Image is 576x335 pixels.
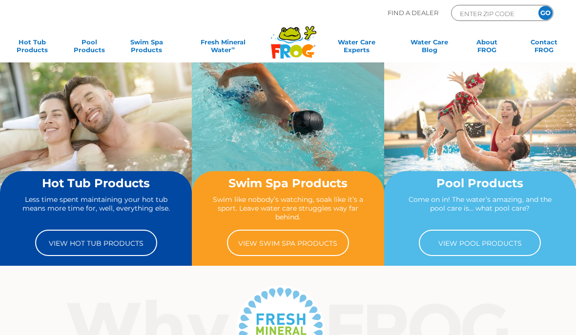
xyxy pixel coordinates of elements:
[231,45,235,51] sup: ∞
[35,230,157,256] a: View Hot Tub Products
[192,62,384,206] img: home-banner-swim-spa-short
[404,195,556,222] p: Come on in! The water’s amazing, and the pool care is… what pool care?
[522,38,566,58] a: ContactFROG
[404,177,556,190] h2: Pool Products
[67,38,111,58] a: PoolProducts
[465,38,509,58] a: AboutFROG
[319,38,394,58] a: Water CareExperts
[538,6,553,20] input: GO
[212,195,364,222] p: Swim like nobody’s watching, soak like it’s a sport. Leave water care struggles way far behind.
[182,38,265,58] a: Fresh MineralWater∞
[459,8,525,19] input: Zip Code Form
[124,38,169,58] a: Swim SpaProducts
[407,38,452,58] a: Water CareBlog
[20,195,172,222] p: Less time spent maintaining your hot tub means more time for, well, everything else.
[419,230,541,256] a: View Pool Products
[384,62,576,206] img: home-banner-pool-short
[20,177,172,190] h2: Hot Tub Products
[388,5,438,21] p: Find A Dealer
[227,230,349,256] a: View Swim Spa Products
[212,177,364,190] h2: Swim Spa Products
[10,38,54,58] a: Hot TubProducts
